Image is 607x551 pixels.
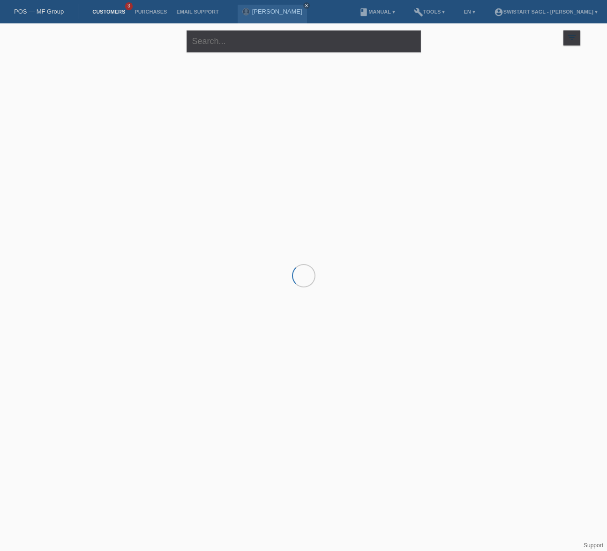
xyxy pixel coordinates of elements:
[303,2,310,9] a: close
[567,32,577,43] i: filter_list
[359,7,368,17] i: book
[304,3,309,8] i: close
[459,9,480,15] a: EN ▾
[414,7,423,17] i: build
[584,542,603,549] a: Support
[494,7,503,17] i: account_circle
[88,9,130,15] a: Customers
[489,9,602,15] a: account_circleSwistart Sagl - [PERSON_NAME] ▾
[125,2,133,10] span: 3
[14,8,64,15] a: POS — MF Group
[354,9,400,15] a: bookManual ▾
[409,9,450,15] a: buildTools ▾
[252,8,302,15] a: [PERSON_NAME]
[172,9,223,15] a: Email Support
[187,30,421,52] input: Search...
[130,9,172,15] a: Purchases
